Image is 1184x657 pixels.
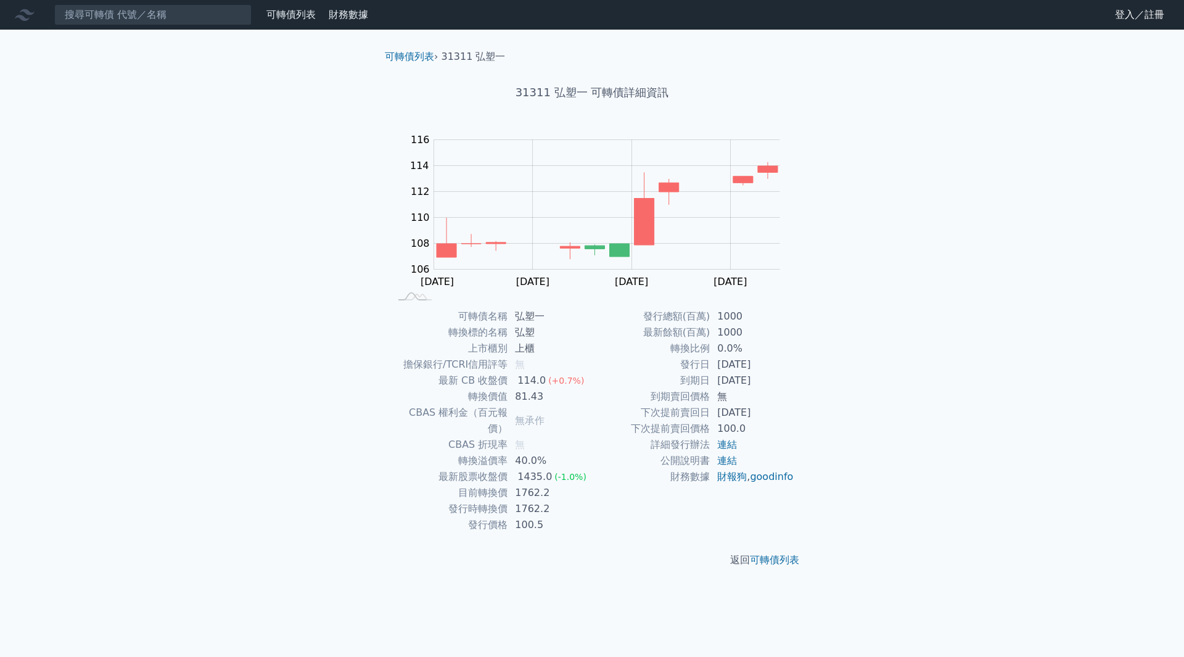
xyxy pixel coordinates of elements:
td: 100.0 [710,421,794,437]
a: 可轉債列表 [385,51,434,62]
td: 弘塑 [508,324,592,341]
td: CBAS 折現率 [390,437,508,453]
a: 可轉債列表 [266,9,316,20]
td: CBAS 權利金（百元報價） [390,405,508,437]
td: 發行時轉換價 [390,501,508,517]
td: 擔保銀行/TCRI信用評等 [390,357,508,373]
td: 詳細發行辦法 [592,437,710,453]
td: 下次提前賣回日 [592,405,710,421]
a: 財務數據 [329,9,368,20]
tspan: 114 [410,160,429,171]
td: [DATE] [710,357,794,373]
td: 最新股票收盤價 [390,469,508,485]
td: 弘塑一 [508,308,592,324]
td: 發行日 [592,357,710,373]
td: 1000 [710,308,794,324]
tspan: 110 [411,212,430,223]
td: 轉換溢價率 [390,453,508,469]
tspan: [DATE] [713,276,747,287]
td: 下次提前賣回價格 [592,421,710,437]
td: 40.0% [508,453,592,469]
td: 公開說明書 [592,453,710,469]
td: 財務數據 [592,469,710,485]
span: (+0.7%) [548,376,584,386]
a: 連結 [717,439,737,450]
g: Chart [404,134,799,287]
div: 1435.0 [515,469,554,485]
li: › [385,49,438,64]
td: 發行總額(百萬) [592,308,710,324]
td: 發行價格 [390,517,508,533]
tspan: 106 [411,263,430,275]
td: 到期賣回價格 [592,389,710,405]
span: (-1.0%) [554,472,586,482]
a: goodinfo [750,471,793,482]
tspan: 116 [411,134,430,146]
td: 1762.2 [508,501,592,517]
span: 無 [515,358,525,370]
p: 返回 [375,553,809,568]
td: 最新餘額(百萬) [592,324,710,341]
td: , [710,469,794,485]
input: 搜尋可轉債 代號／名稱 [54,4,252,25]
li: 31311 弘塑一 [442,49,506,64]
td: [DATE] [710,373,794,389]
td: 轉換標的名稱 [390,324,508,341]
td: 無 [710,389,794,405]
tspan: [DATE] [421,276,454,287]
td: [DATE] [710,405,794,421]
td: 1000 [710,324,794,341]
a: 登入／註冊 [1105,5,1174,25]
tspan: [DATE] [615,276,648,287]
td: 目前轉換價 [390,485,508,501]
tspan: 112 [411,186,430,197]
tspan: 108 [411,238,430,249]
a: 可轉債列表 [750,554,799,566]
tspan: [DATE] [516,276,549,287]
td: 81.43 [508,389,592,405]
h1: 31311 弘塑一 可轉債詳細資訊 [375,84,809,101]
td: 可轉債名稱 [390,308,508,324]
span: 無 [515,439,525,450]
td: 上櫃 [508,341,592,357]
a: 財報狗 [717,471,747,482]
a: 連結 [717,455,737,466]
div: 114.0 [515,373,548,389]
td: 轉換比例 [592,341,710,357]
td: 100.5 [508,517,592,533]
td: 1762.2 [508,485,592,501]
td: 轉換價值 [390,389,508,405]
td: 到期日 [592,373,710,389]
td: 0.0% [710,341,794,357]
td: 上市櫃別 [390,341,508,357]
span: 無承作 [515,415,545,426]
td: 最新 CB 收盤價 [390,373,508,389]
